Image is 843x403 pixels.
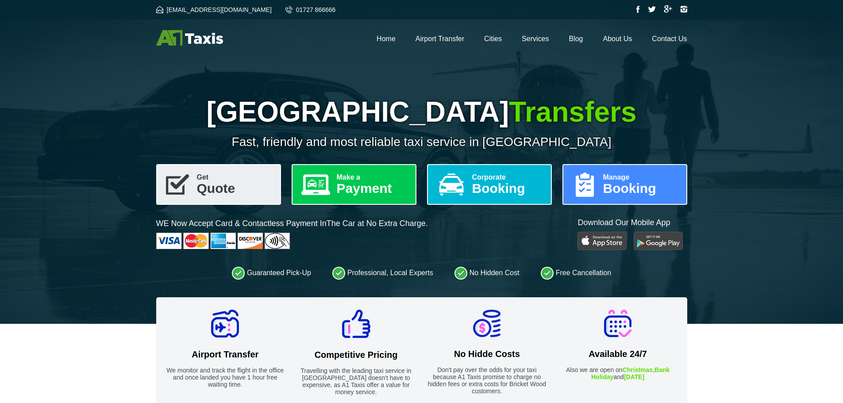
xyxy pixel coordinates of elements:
h2: Competitive Pricing [296,350,416,360]
a: CorporateBooking [427,164,552,205]
a: Make aPayment [292,164,416,205]
p: WE Now Accept Card & Contactless Payment In [156,218,428,229]
h2: Airport Transfer [165,349,286,360]
a: Blog [569,35,583,42]
li: Professional, Local Experts [332,266,433,280]
p: We monitor and track the flight in the office and once landed you have 1 hour free waiting time. [165,367,286,388]
span: Corporate [472,174,544,181]
h2: Available 24/7 [558,349,678,359]
h1: [GEOGRAPHIC_DATA] [156,96,687,128]
a: Services [522,35,549,42]
img: Competitive Pricing Icon [342,310,370,338]
li: Free Cancellation [541,266,611,280]
a: Contact Us [652,35,687,42]
img: Twitter [648,6,656,12]
img: Google Plus [664,5,672,13]
a: [EMAIL_ADDRESS][DOMAIN_NAME] [156,6,272,13]
p: Don't pay over the odds for your taxi because A1 Taxis promise to charge no hidden fees or extra ... [427,366,547,395]
img: A1 Taxis St Albans LTD [156,30,223,46]
p: Fast, friendly and most reliable taxi service in [GEOGRAPHIC_DATA] [156,135,687,149]
a: Cities [484,35,502,42]
span: Get [197,174,273,181]
strong: Bank Holiday [591,366,670,380]
a: About Us [603,35,632,42]
img: Play Store [577,232,627,250]
a: GetQuote [156,164,281,205]
a: 01727 866666 [285,6,336,13]
span: Manage [603,174,679,181]
li: Guaranteed Pick-Up [232,266,311,280]
strong: [DATE] [624,373,644,380]
img: Cards [156,233,290,249]
li: No Hidden Cost [454,266,520,280]
p: Travelling with the leading taxi service in [GEOGRAPHIC_DATA] doesn't have to expensive, as A1 Ta... [296,367,416,395]
p: Also we are open on , and [558,366,678,380]
span: Make a [337,174,408,181]
img: Airport Transfer Icon [211,310,239,338]
a: ManageBooking [562,164,687,205]
img: Facebook [636,6,640,13]
img: Google Play [634,232,683,250]
strong: Christmas [623,366,653,373]
a: Airport Transfer [416,35,464,42]
h2: No Hidde Costs [427,349,547,359]
p: Download Our Mobile App [577,217,687,228]
img: Instagram [680,6,687,13]
span: The Car at No Extra Charge. [327,219,428,228]
a: Home [377,35,396,42]
img: Available 24/7 Icon [604,310,631,337]
img: No Hidde Costs Icon [473,310,500,337]
span: Transfers [509,96,636,128]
